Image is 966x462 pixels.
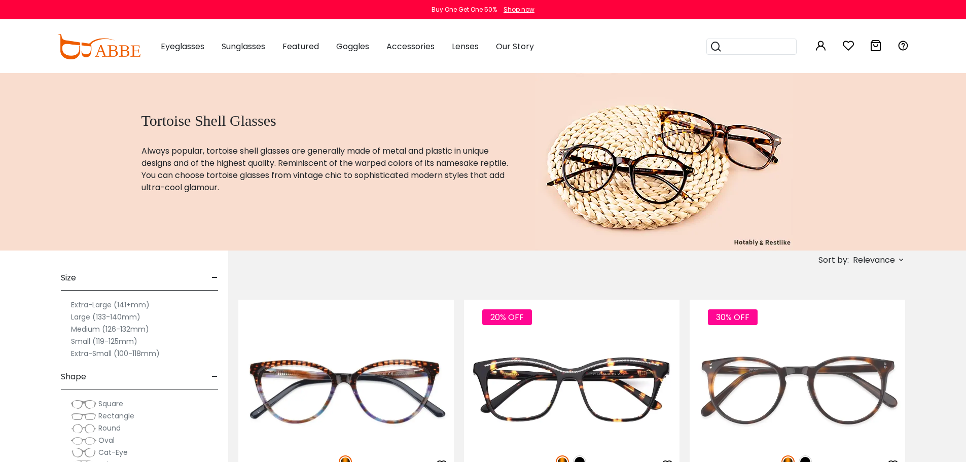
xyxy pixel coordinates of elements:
[336,41,369,52] span: Goggles
[98,423,121,433] span: Round
[61,365,86,389] span: Shape
[71,436,96,446] img: Oval.png
[482,309,532,325] span: 20% OFF
[98,435,115,445] span: Oval
[452,41,479,52] span: Lenses
[818,254,849,266] span: Sort by:
[853,251,895,269] span: Relevance
[98,447,128,457] span: Cat-Eye
[535,73,793,251] img: tortoise shell glasses
[71,347,160,360] label: Extra-Small (100-118mm)
[211,266,218,290] span: -
[708,309,758,325] span: 30% OFF
[432,5,497,14] div: Buy One Get One 50%
[464,336,679,444] img: Tortoise Kate - Acetate ,Universal Bridge Fit
[71,399,96,409] img: Square.png
[498,5,534,14] a: Shop now
[71,411,96,421] img: Rectangle.png
[71,323,149,335] label: Medium (126-132mm)
[57,34,140,59] img: abbeglasses.com
[71,448,96,458] img: Cat-Eye.png
[141,145,511,194] p: Always popular, tortoise shell glasses are generally made of metal and plastic in unique designs ...
[141,112,511,130] h1: Tortoise Shell Glasses
[496,41,534,52] span: Our Story
[61,266,76,290] span: Size
[504,5,534,14] div: Shop now
[71,423,96,434] img: Round.png
[222,41,265,52] span: Sunglasses
[71,311,140,323] label: Large (133-140mm)
[238,336,454,444] img: Tortoise Sazava - Acetate ,Universal Bridge Fit
[71,335,137,347] label: Small (119-125mm)
[690,336,905,444] img: Tortoise Mercury - Acetate ,Universal Bridge Fit
[211,365,218,389] span: -
[161,41,204,52] span: Eyeglasses
[282,41,319,52] span: Featured
[386,41,435,52] span: Accessories
[98,399,123,409] span: Square
[98,411,134,421] span: Rectangle
[71,299,150,311] label: Extra-Large (141+mm)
